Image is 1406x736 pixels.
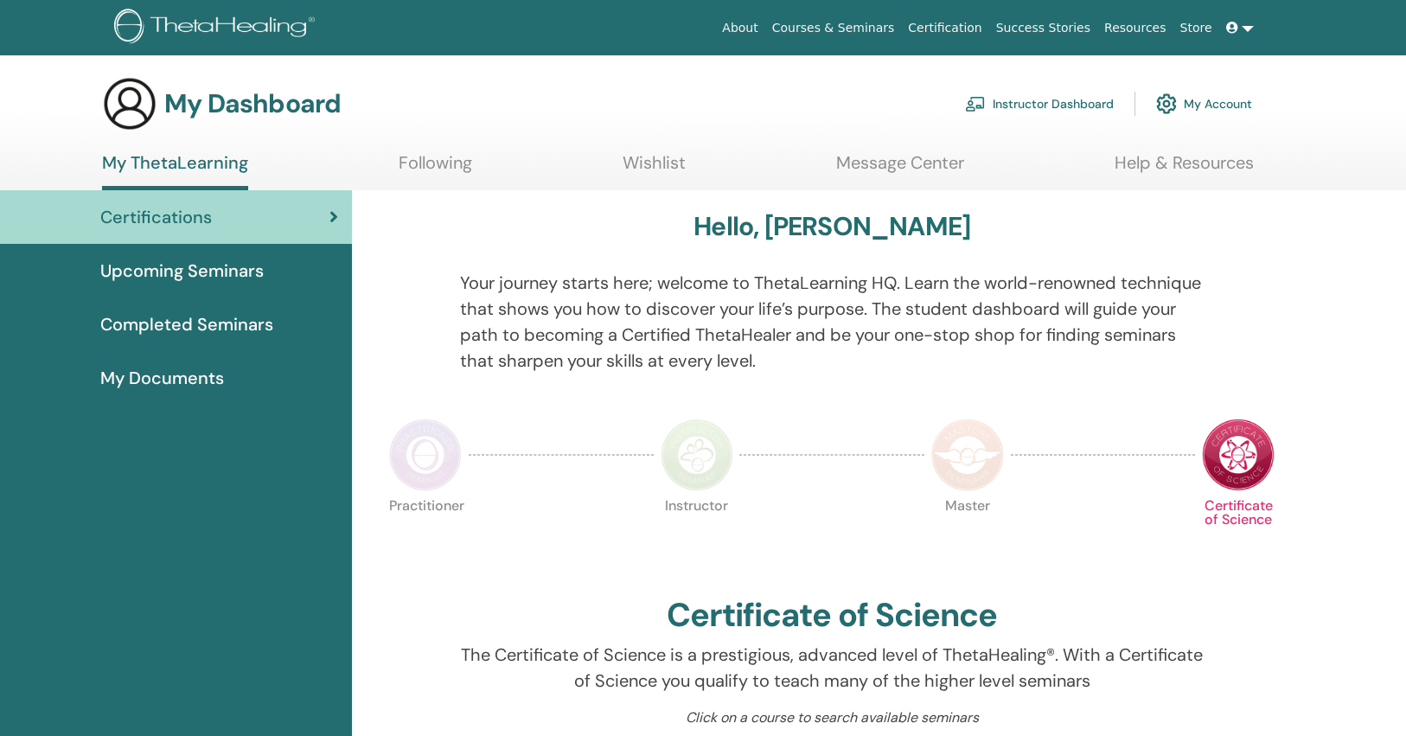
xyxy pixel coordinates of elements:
span: Certifications [100,204,212,230]
p: Master [931,499,1004,572]
img: Certificate of Science [1202,419,1275,491]
a: My ThetaLearning [102,152,248,190]
img: cog.svg [1156,89,1177,118]
img: generic-user-icon.jpg [102,76,157,131]
p: Certificate of Science [1202,499,1275,572]
img: Master [931,419,1004,491]
h3: My Dashboard [164,88,341,119]
p: The Certificate of Science is a prestigious, advanced level of ThetaHealing®. With a Certificate ... [460,642,1205,694]
span: Upcoming Seminars [100,258,264,284]
a: Following [399,152,472,186]
p: Instructor [661,499,733,572]
p: Click on a course to search available seminars [460,707,1205,728]
a: Instructor Dashboard [965,85,1114,123]
p: Your journey starts here; welcome to ThetaLearning HQ. Learn the world-renowned technique that sh... [460,270,1205,374]
span: Completed Seminars [100,311,273,337]
h3: Hello, [PERSON_NAME] [693,211,970,242]
img: Instructor [661,419,733,491]
a: My Account [1156,85,1252,123]
a: Wishlist [623,152,686,186]
a: Resources [1097,12,1173,44]
a: Help & Resources [1115,152,1254,186]
a: About [715,12,764,44]
a: Success Stories [989,12,1097,44]
a: Courses & Seminars [765,12,902,44]
a: Store [1173,12,1219,44]
img: chalkboard-teacher.svg [965,96,986,112]
a: Certification [901,12,988,44]
h2: Certificate of Science [667,596,997,636]
a: Message Center [836,152,964,186]
img: logo.png [114,9,321,48]
img: Practitioner [389,419,462,491]
span: My Documents [100,365,224,391]
p: Practitioner [389,499,462,572]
